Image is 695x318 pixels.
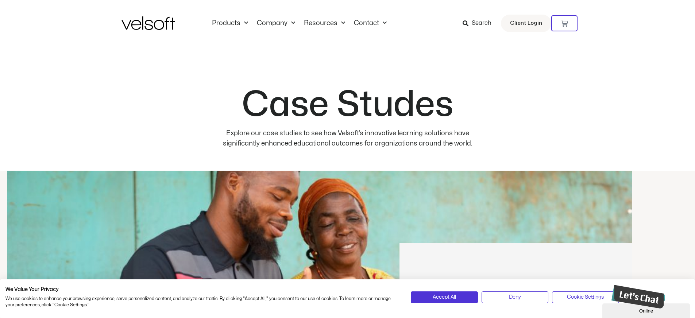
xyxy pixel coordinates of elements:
button: Deny all cookies [482,291,548,303]
p: We use cookies to enhance your browsing experience, serve personalized content, and analyze our t... [5,296,400,308]
a: ResourcesMenu Toggle [300,19,350,27]
h1: Case Studes [242,88,453,123]
iframe: chat widget [609,282,665,311]
img: Velsoft Training Materials [121,16,175,30]
button: Adjust cookie preferences [552,291,619,303]
img: Chat attention grabber [3,3,59,27]
a: CompanyMenu Toggle [252,19,300,27]
nav: Menu [208,19,391,27]
h2: We Value Your Privacy [5,286,400,293]
span: Cookie Settings [567,293,604,301]
span: Search [472,19,491,28]
a: Client Login [501,15,551,32]
span: Client Login [510,19,542,28]
a: ContactMenu Toggle [350,19,391,27]
button: Accept all cookies [411,291,478,303]
span: Accept All [433,293,456,301]
span: Deny [509,293,521,301]
a: Search [463,17,497,30]
p: Explore our case studies to see how Velsoft’s innovative learning solutions have significantly en... [220,128,475,149]
a: ProductsMenu Toggle [208,19,252,27]
iframe: chat widget [602,302,691,318]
